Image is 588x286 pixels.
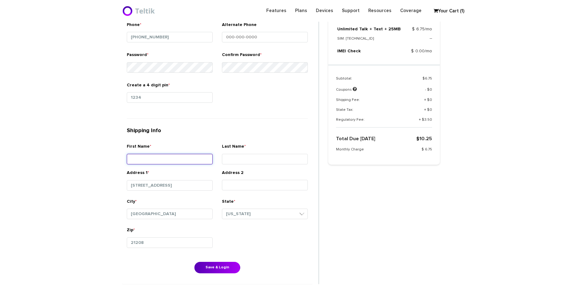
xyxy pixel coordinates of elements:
[396,5,426,17] a: Coverage
[338,5,364,17] a: Support
[337,35,401,42] p: SIM: [TECHNICAL_ID]
[127,32,213,42] input: 000-000-0000
[416,136,432,141] strong: $
[401,26,432,35] td: $ 6.75/mo
[336,97,401,107] td: Shipping Fee:
[127,82,170,91] label: Create a 4 digit pin
[401,107,432,117] td: + $
[222,170,244,178] label: Address 2
[430,98,432,102] span: 0
[401,48,432,57] td: $ 0.00/mo
[336,107,401,117] td: State Tax:
[127,170,149,179] label: Address 1
[401,76,432,86] td: $
[431,6,462,16] a: Your Cart (1)
[430,88,432,92] span: 0
[401,117,432,128] td: + $
[401,86,432,97] td: - $
[425,77,432,80] span: 6.75
[127,143,151,152] label: First Name
[127,92,213,103] input: 0000
[401,97,432,107] td: + $
[364,5,396,17] a: Resources
[262,5,291,17] a: Features
[336,147,405,157] td: Monthly Charge
[337,49,361,53] a: IMEI Check
[430,108,432,112] span: 0
[405,147,432,157] td: $ 6.75
[336,76,401,86] td: Subtotal:
[401,35,432,48] td: --
[312,5,338,17] a: Devices
[222,52,262,61] label: Confirm Password
[127,22,141,31] label: Phone
[336,117,401,128] td: Regulatory Fee:
[127,52,148,61] label: Password
[336,86,401,97] td: Coupons
[222,198,235,207] label: State
[194,262,240,273] button: Save & Login
[222,143,246,152] label: Last Name
[424,118,432,122] span: 3.50
[337,27,401,31] a: Unlimited Talk + Text + 25MB
[291,5,312,17] a: Plans
[222,32,308,42] input: 000-000-0000
[122,128,312,140] h4: Shipping Info
[419,136,432,141] span: 10.25
[127,227,135,236] label: Zip
[336,136,375,141] strong: Total Due [DATE]
[127,198,137,207] label: City
[122,5,157,17] img: BriteX
[222,22,257,30] label: Alternate Phone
